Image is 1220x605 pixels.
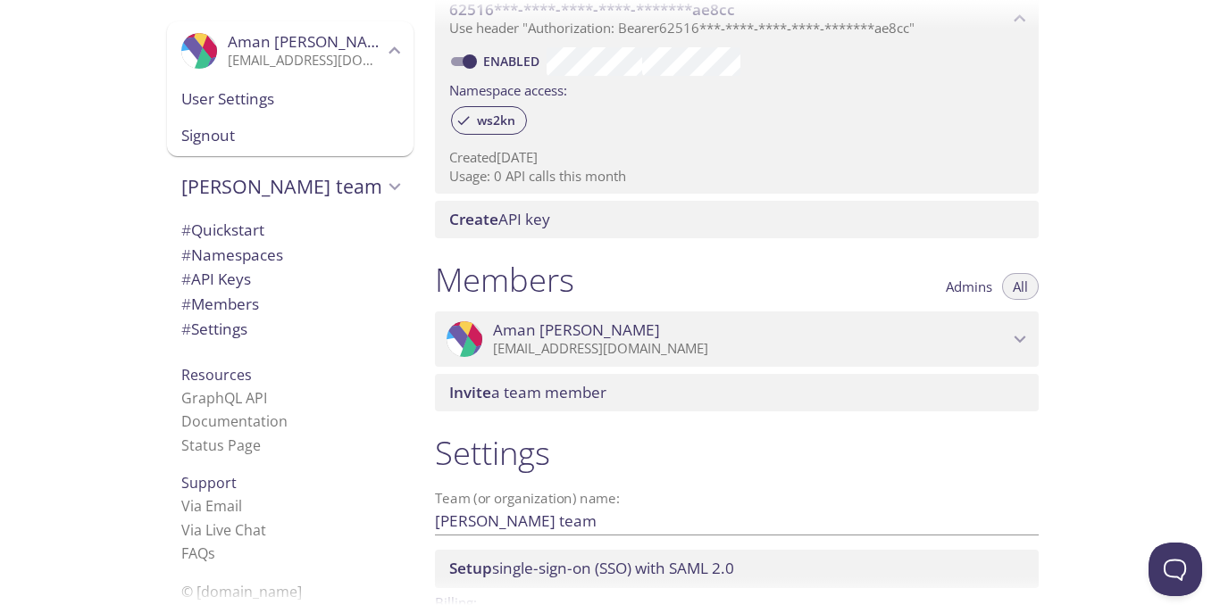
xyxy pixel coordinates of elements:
[181,124,399,147] span: Signout
[435,201,1039,238] div: Create API Key
[181,220,264,240] span: Quickstart
[181,319,247,339] span: Settings
[449,382,491,402] span: Invite
[167,218,414,243] div: Quickstart
[181,87,399,111] span: User Settings
[181,294,191,314] span: #
[181,244,191,265] span: #
[181,435,261,455] a: Status Page
[435,311,1039,367] div: Aman Yadav
[435,550,1039,587] div: Setup SSO
[449,148,1024,167] p: Created [DATE]
[181,319,191,339] span: #
[449,167,1024,186] p: Usage: 0 API calls this month
[167,163,414,210] div: Aman's team
[181,269,251,289] span: API Keys
[181,174,383,199] span: [PERSON_NAME] team
[449,209,498,229] span: Create
[167,80,414,118] div: User Settings
[181,543,215,563] a: FAQ
[167,243,414,268] div: Namespaces
[449,558,492,578] span: Setup
[181,269,191,289] span: #
[449,209,550,229] span: API key
[208,543,215,563] span: s
[181,520,266,540] a: Via Live Chat
[435,492,621,505] label: Team (or organization) name:
[181,244,283,265] span: Namespaces
[493,320,660,340] span: Aman [PERSON_NAME]
[435,374,1039,411] div: Invite a team member
[181,365,252,385] span: Resources
[167,267,414,292] div: API Keys
[181,220,191,240] span: #
[181,496,242,516] a: Via Email
[167,317,414,342] div: Team Settings
[167,117,414,156] div: Signout
[181,388,267,408] a: GraphQL API
[181,294,259,314] span: Members
[181,473,237,493] span: Support
[181,411,288,431] a: Documentation
[435,260,574,300] h1: Members
[1002,273,1039,300] button: All
[167,21,414,80] div: Aman Yadav
[228,31,395,52] span: Aman [PERSON_NAME]
[449,558,734,578] span: single-sign-on (SSO) with SAML 2.0
[167,292,414,317] div: Members
[435,433,1039,473] h1: Settings
[228,52,383,70] p: [EMAIL_ADDRESS][DOMAIN_NAME]
[493,340,1008,358] p: [EMAIL_ADDRESS][DOMAIN_NAME]
[449,76,567,102] label: Namespace access:
[449,382,606,402] span: a team member
[935,273,1003,300] button: Admins
[480,53,547,70] a: Enabled
[1149,543,1202,596] iframe: Help Scout Beacon - Open
[451,106,527,135] div: ws2kn
[466,112,526,128] span: ws2kn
